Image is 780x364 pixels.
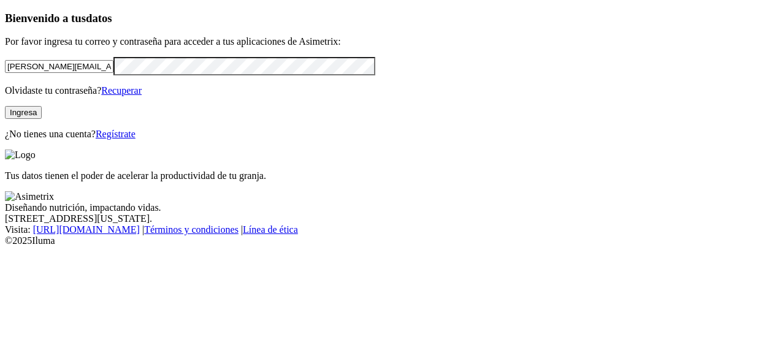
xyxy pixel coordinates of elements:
[5,202,775,213] div: Diseñando nutrición, impactando vidas.
[5,129,775,140] p: ¿No tienes una cuenta?
[243,224,298,235] a: Línea de ética
[5,12,775,25] h3: Bienvenido a tus
[86,12,112,25] span: datos
[5,235,775,246] div: © 2025 Iluma
[5,60,113,73] input: Tu correo
[5,213,775,224] div: [STREET_ADDRESS][US_STATE].
[5,170,775,181] p: Tus datos tienen el poder de acelerar la productividad de tu granja.
[5,85,775,96] p: Olvidaste tu contraseña?
[101,85,142,96] a: Recuperar
[5,191,54,202] img: Asimetrix
[5,36,775,47] p: Por favor ingresa tu correo y contraseña para acceder a tus aplicaciones de Asimetrix:
[5,150,36,161] img: Logo
[96,129,136,139] a: Regístrate
[33,224,140,235] a: [URL][DOMAIN_NAME]
[5,106,42,119] button: Ingresa
[5,224,775,235] div: Visita : | |
[144,224,239,235] a: Términos y condiciones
